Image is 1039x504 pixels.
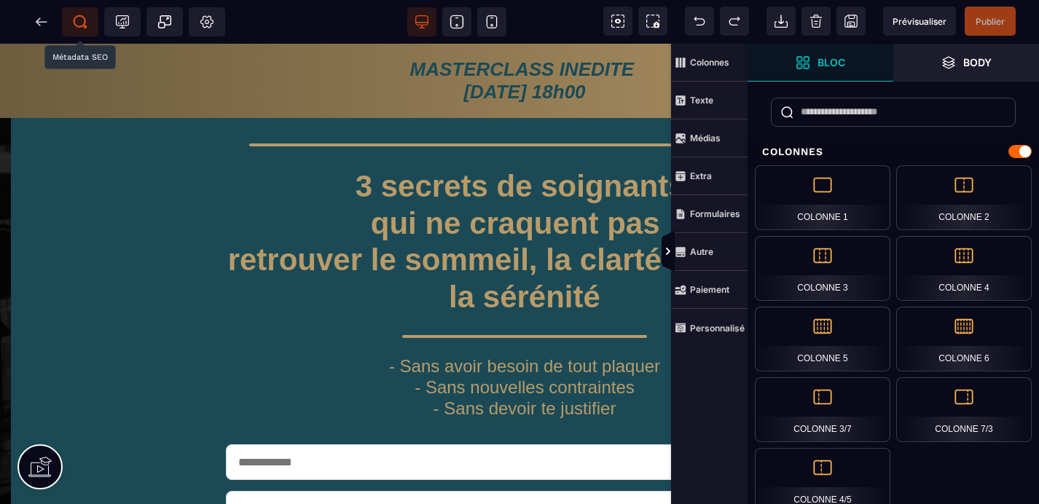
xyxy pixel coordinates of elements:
[671,119,748,157] span: Médias
[189,7,225,36] span: Favicon
[755,377,890,442] div: Colonne 3/7
[896,165,1032,230] div: Colonne 2
[671,233,748,271] span: Autre
[748,138,1039,165] div: Colonnes
[671,44,748,82] span: Colonnes
[896,236,1032,301] div: Colonne 4
[748,230,762,274] span: Afficher les vues
[963,57,992,68] strong: Body
[690,323,745,334] strong: Personnalisé
[836,7,866,36] span: Enregistrer
[690,170,712,181] strong: Extra
[407,7,436,36] span: Voir bureau
[104,7,141,36] span: Code de suivi
[896,377,1032,442] div: Colonne 7/3
[442,7,471,36] span: Voir tablette
[896,307,1032,371] div: Colonne 6
[766,7,796,36] span: Importer
[690,57,729,68] strong: Colonnes
[720,7,749,36] span: Rétablir
[219,309,831,375] h1: - Sans avoir besoin de tout plaquer - Sans nouvelles contraintes - Sans devoir te justifier
[690,208,740,219] strong: Formulaires
[200,15,214,29] span: Réglages Body
[755,165,890,230] div: Colonne 1
[690,284,729,295] strong: Paiement
[671,271,748,309] span: Paiement
[157,15,172,29] span: Popup
[27,7,56,36] span: Retour
[893,44,1039,82] span: Ouvrir les calques
[818,57,845,68] strong: Bloc
[893,16,946,27] span: Prévisualiser
[603,7,632,36] span: Voir les composants
[690,95,713,106] strong: Texte
[965,7,1016,36] span: Enregistrer le contenu
[690,246,713,257] strong: Autre
[883,7,956,36] span: Aperçu
[755,236,890,301] div: Colonne 3
[755,307,890,371] div: Colonne 5
[638,7,667,36] span: Capture d'écran
[690,133,721,143] strong: Médias
[219,117,831,279] h1: 3 secrets de soignants qui ne craquent pas : retrouver le sommeil, la clarté mentale et la sérénité
[73,15,87,29] span: SEO
[62,7,98,36] span: Métadata SEO
[671,82,748,119] span: Texte
[671,195,748,233] span: Formulaires
[976,16,1005,27] span: Publier
[748,44,893,82] span: Ouvrir les blocs
[146,7,183,36] span: Créer une alerte modale
[115,15,130,29] span: Tracking
[801,7,831,36] span: Nettoyage
[477,7,506,36] span: Voir mobile
[685,7,714,36] span: Défaire
[671,309,748,347] span: Personnalisé
[671,157,748,195] span: Extra
[22,11,1027,63] text: MASTERCLASS INEDITE [DATE] 18h00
